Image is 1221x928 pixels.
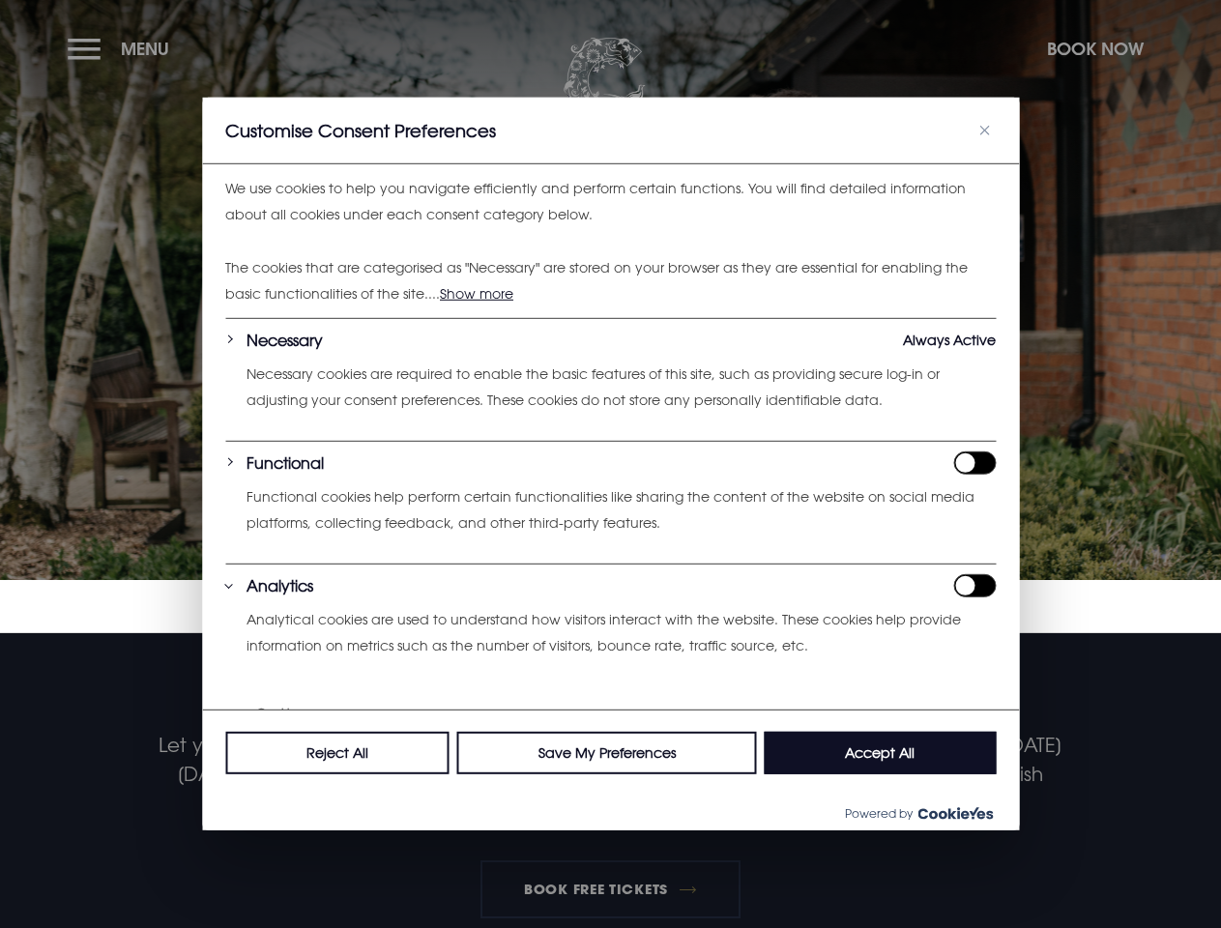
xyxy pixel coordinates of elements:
[247,484,996,536] p: Functional cookies help perform certain functionalities like sharing the content of the website o...
[225,176,996,227] p: We use cookies to help you navigate efficiently and perform certain functions. You will find deta...
[764,732,996,774] button: Accept All
[202,796,1019,830] div: Powered by
[979,126,989,135] img: Close
[953,574,996,597] input: Enable Analytics
[903,329,996,352] span: Always Active
[225,119,496,142] span: Customise Consent Preferences
[247,329,323,352] button: Necessary
[440,281,513,304] button: Show more
[361,701,965,724] div: _ga
[247,607,996,658] p: Analytical cookies are used to understand how visitors interact with the website. These cookies h...
[247,451,324,475] button: Functional
[225,732,450,774] button: Reject All
[225,255,996,306] p: The cookies that are categorised as "Necessary" are stored on your browser as they are essential ...
[953,451,996,475] input: Enable Functional
[256,701,353,724] div: Cookie
[247,574,313,597] button: Analytics
[247,362,996,413] p: Necessary cookies are required to enable the basic features of this site, such as providing secur...
[457,732,757,774] button: Save My Preferences
[917,807,993,820] img: Cookieyes logo
[202,98,1019,830] div: Customise Consent Preferences
[973,119,996,142] button: Close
